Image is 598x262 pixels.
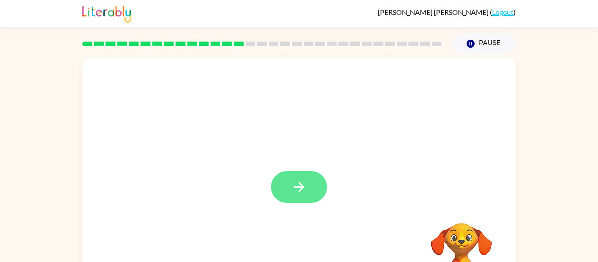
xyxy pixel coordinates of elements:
div: ( ) [378,8,516,16]
img: Literably [82,3,131,23]
a: Logout [492,8,514,16]
button: Pause [452,34,516,54]
span: [PERSON_NAME] [PERSON_NAME] [378,8,490,16]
